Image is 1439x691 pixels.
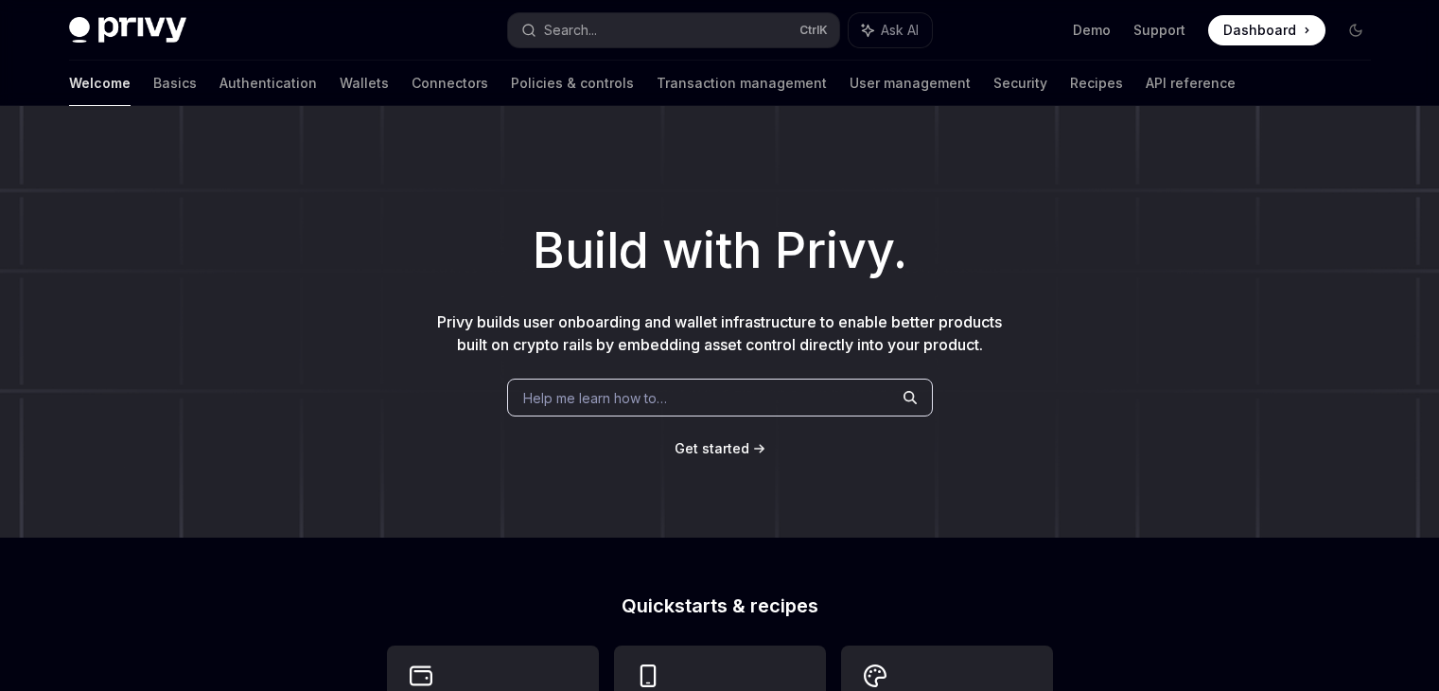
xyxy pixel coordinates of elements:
span: Dashboard [1223,21,1296,40]
button: Toggle dark mode [1341,15,1371,45]
a: Welcome [69,61,131,106]
a: Dashboard [1208,15,1325,45]
a: Connectors [412,61,488,106]
a: Support [1133,21,1185,40]
button: Search...CtrlK [508,13,839,47]
h1: Build with Privy. [30,214,1409,288]
a: Authentication [219,61,317,106]
a: Get started [675,439,749,458]
a: Transaction management [657,61,827,106]
a: User management [850,61,971,106]
a: Recipes [1070,61,1123,106]
img: dark logo [69,17,186,44]
a: Security [993,61,1047,106]
span: Ctrl K [799,23,828,38]
span: Help me learn how to… [523,388,667,408]
a: Demo [1073,21,1111,40]
a: API reference [1146,61,1236,106]
span: Get started [675,440,749,456]
button: Ask AI [849,13,932,47]
a: Basics [153,61,197,106]
h2: Quickstarts & recipes [387,596,1053,615]
span: Ask AI [881,21,919,40]
div: Search... [544,19,597,42]
span: Privy builds user onboarding and wallet infrastructure to enable better products built on crypto ... [437,312,1002,354]
a: Policies & controls [511,61,634,106]
a: Wallets [340,61,389,106]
